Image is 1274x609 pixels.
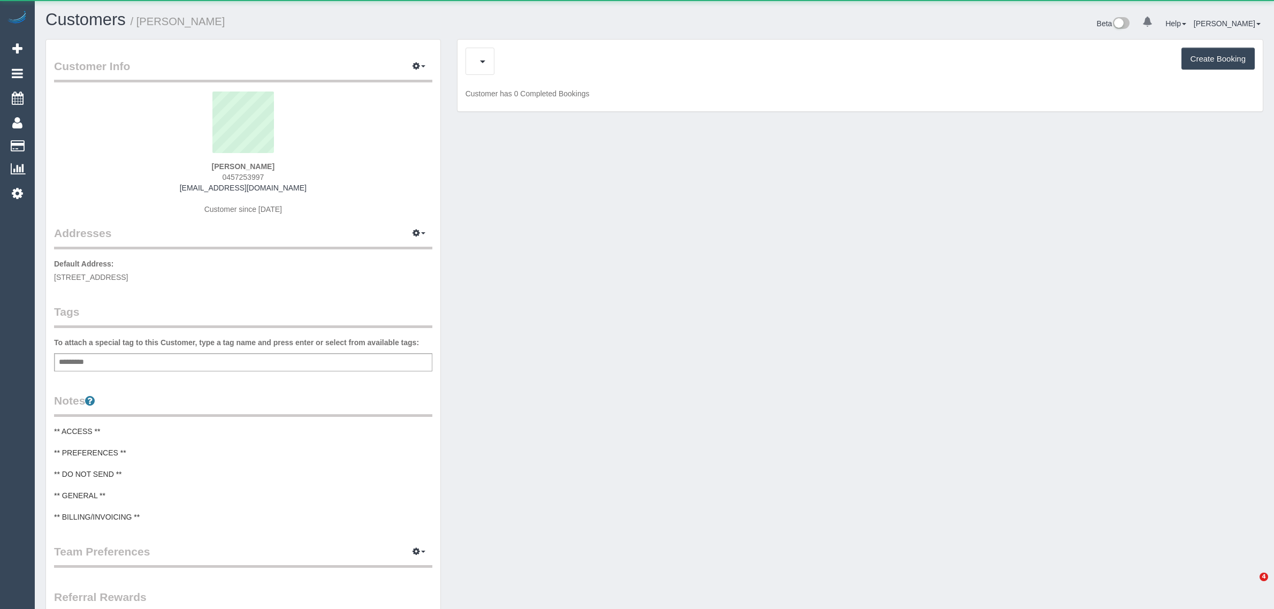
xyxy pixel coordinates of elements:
[54,304,432,328] legend: Tags
[1194,19,1261,28] a: [PERSON_NAME]
[1260,573,1268,581] span: 4
[1181,48,1255,70] button: Create Booking
[131,16,225,27] small: / [PERSON_NAME]
[45,10,126,29] a: Customers
[204,205,282,214] span: Customer since [DATE]
[54,58,432,82] legend: Customer Info
[6,11,28,26] img: Automaid Logo
[1165,19,1186,28] a: Help
[1112,17,1130,31] img: New interface
[466,88,1255,99] p: Customer has 0 Completed Bookings
[1238,573,1263,598] iframe: Intercom live chat
[54,393,432,417] legend: Notes
[212,162,274,171] strong: [PERSON_NAME]
[1097,19,1130,28] a: Beta
[54,273,128,281] span: [STREET_ADDRESS]
[54,544,432,568] legend: Team Preferences
[54,337,419,348] label: To attach a special tag to this Customer, type a tag name and press enter or select from availabl...
[222,173,264,181] span: 0457253997
[180,184,307,192] a: [EMAIL_ADDRESS][DOMAIN_NAME]
[54,258,114,269] label: Default Address:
